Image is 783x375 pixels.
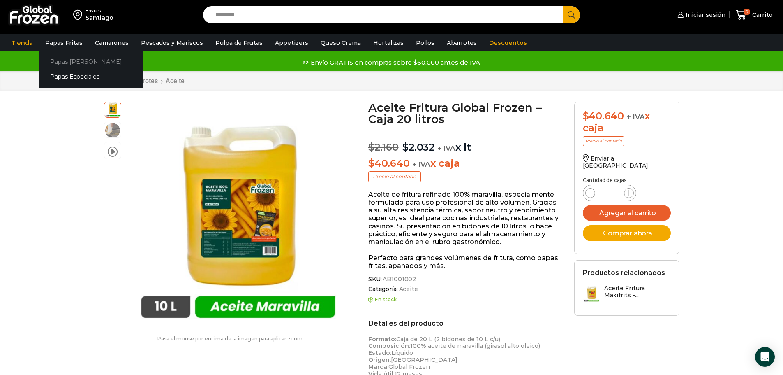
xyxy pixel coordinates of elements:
a: Abarrotes [443,35,481,51]
span: $ [368,141,374,153]
a: Pollos [412,35,439,51]
a: Aceite [165,77,185,85]
img: address-field-icon.svg [73,8,85,22]
a: Appetizers [271,35,312,51]
div: Santiago [85,14,113,22]
a: Descuentos [485,35,531,51]
bdi: 40.640 [368,157,409,169]
h3: Aceite Fritura Maxifrits -... [604,285,671,299]
a: Camarones [91,35,133,51]
h2: Productos relacionados [583,269,665,277]
div: Open Intercom Messenger [755,347,775,367]
a: Aceite Fritura Maxifrits -... [583,285,671,303]
span: + IVA [437,144,455,152]
a: Aceite [398,286,418,293]
span: AB1001002 [381,276,416,283]
a: Papas Especiales [39,69,143,84]
span: $ [402,141,409,153]
a: Pulpa de Frutas [211,35,267,51]
p: Perfecto para grandes volúmenes de fritura, como papas fritas, apanados y más. [368,254,562,270]
span: 0 [744,9,750,15]
a: Iniciar sesión [675,7,725,23]
bdi: 2.032 [402,141,434,153]
p: Precio al contado [368,171,421,182]
span: Iniciar sesión [684,11,725,19]
span: SKU: [368,276,562,283]
bdi: 40.640 [583,110,624,122]
a: Enviar a [GEOGRAPHIC_DATA] [583,155,649,169]
strong: Marca: [368,363,388,370]
button: Search button [563,6,580,23]
strong: Origen: [368,356,391,363]
p: Aceite de fritura refinado 100% maravilla, especialmente formulado para uso profesional de alto v... [368,191,562,246]
input: Product quantity [602,187,617,199]
a: 0 Carrito [734,5,775,25]
span: aceite para freir [104,122,121,139]
span: $ [583,110,589,122]
p: x lt [368,133,562,154]
a: Tienda [7,35,37,51]
p: Pasa el mouse por encima de la imagen para aplicar zoom [104,336,356,342]
a: Papas [PERSON_NAME] [39,54,143,69]
button: Comprar ahora [583,225,671,241]
p: Precio al contado [583,136,624,146]
span: + IVA [627,113,645,121]
bdi: 2.160 [368,141,399,153]
button: Agregar al carrito [583,205,671,221]
span: + IVA [412,160,430,168]
strong: Estado: [368,349,391,356]
strong: Formato: [368,335,396,343]
p: Cantidad de cajas [583,177,671,183]
strong: Composición: [368,342,410,349]
span: Carrito [750,11,773,19]
a: Papas Fritas [41,35,87,51]
div: Enviar a [85,8,113,14]
h1: Aceite Fritura Global Frozen – Caja 20 litros [368,102,562,125]
a: Abarrotes [128,77,158,85]
h2: Detalles del producto [368,319,562,327]
span: Categoría: [368,286,562,293]
a: Hortalizas [369,35,408,51]
span: $ [368,157,374,169]
a: Queso Crema [316,35,365,51]
div: x caja [583,110,671,134]
p: x caja [368,158,562,170]
nav: Breadcrumb [104,77,185,85]
p: En stock [368,297,562,303]
a: Pescados y Mariscos [137,35,207,51]
span: aceite maravilla [104,101,121,117]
